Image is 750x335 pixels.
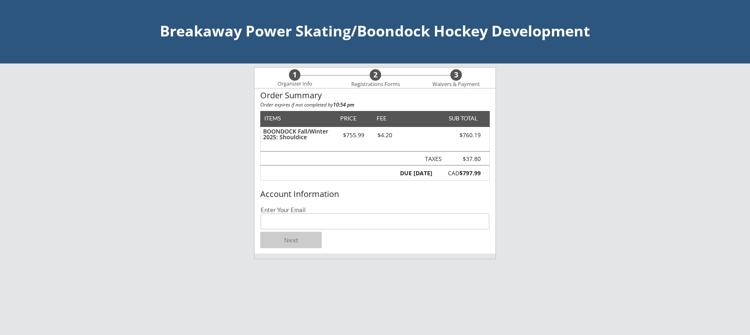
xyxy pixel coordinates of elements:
[422,156,442,162] div: TAXES
[289,70,300,79] div: 1
[371,115,392,121] div: FEE
[272,81,317,87] div: Organizer Info
[260,102,490,107] div: Order expires if not completed by
[260,232,322,248] button: Next
[336,132,371,138] div: $755.99
[428,81,484,88] div: Waivers & Payment
[263,129,332,140] div: BOONDOCK Fall/Winter 2025: Shouldice
[449,156,481,162] div: $37.80
[437,170,481,176] div: CAD
[434,132,481,138] div: $760.19
[371,132,398,138] div: $4.20
[8,24,742,38] div: Breakaway Power Skating/Boondock Hockey Development
[333,101,354,108] strong: 10:54 pm
[422,156,442,162] div: Taxes not charged on the fee
[450,70,462,79] div: 3
[370,70,381,79] div: 2
[260,91,490,100] div: Order Summary
[336,115,360,121] div: PRICE
[445,115,477,121] div: SUB TOTAL
[459,169,481,177] strong: $797.99
[449,156,481,162] div: Taxes not charged on the fee
[260,190,490,199] div: Account Information
[347,81,404,88] div: Registrations Forms
[398,170,432,176] div: DUE [DATE]
[261,207,489,213] div: Enter Your Email
[264,115,293,121] div: ITEMS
